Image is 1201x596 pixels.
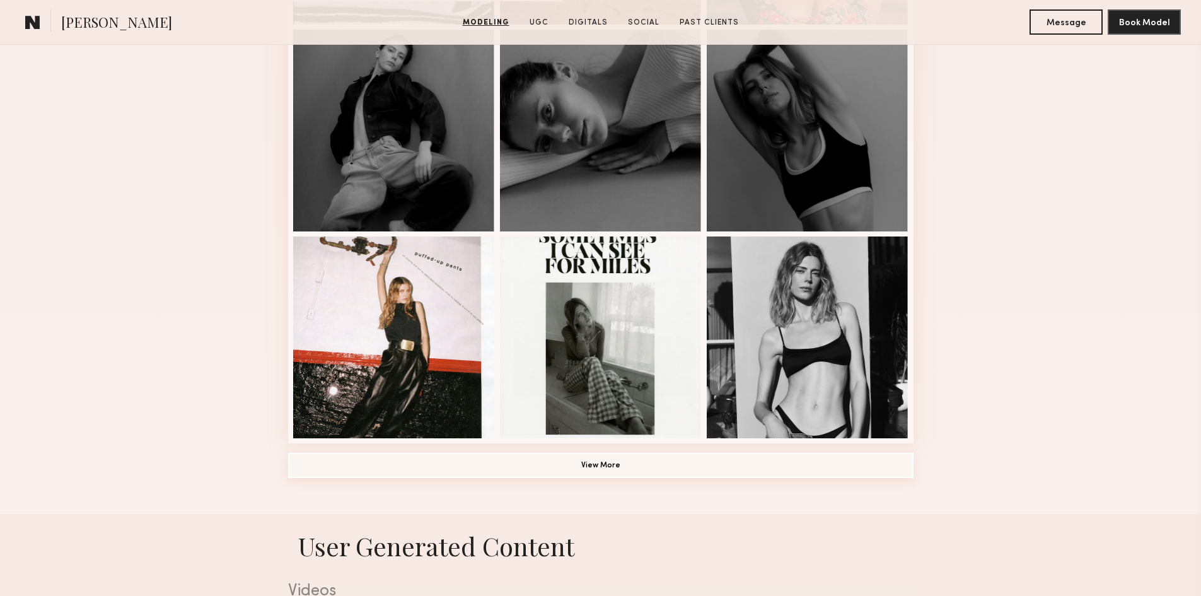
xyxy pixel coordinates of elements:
a: Social [623,17,664,28]
a: Digitals [564,17,613,28]
a: Book Model [1108,16,1181,27]
h1: User Generated Content [278,529,924,563]
button: Message [1030,9,1103,35]
button: View More [288,453,914,478]
a: Past Clients [675,17,744,28]
button: Book Model [1108,9,1181,35]
a: Modeling [458,17,514,28]
span: [PERSON_NAME] [61,13,172,35]
a: UGC [525,17,554,28]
